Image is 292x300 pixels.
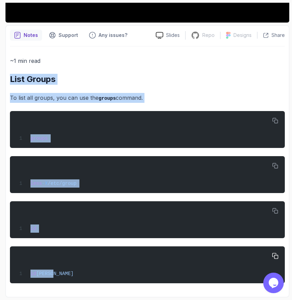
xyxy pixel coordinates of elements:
p: Slides [166,32,180,39]
iframe: chat widget [263,273,285,293]
span: /etc/group [48,181,76,186]
span: [PERSON_NAME] [36,271,74,276]
button: Feedback button [85,30,131,41]
span: groups [30,136,48,141]
p: Notes [24,32,38,39]
code: groups [99,96,116,101]
button: Support button [45,30,82,41]
span: id [30,271,36,276]
p: Support [59,32,78,39]
button: Share [257,32,285,39]
span: id [30,226,36,231]
p: To list all groups, you can use the command. [10,93,285,103]
span: -X [42,181,48,186]
h2: List Groups [10,74,285,85]
p: Designs [233,32,252,39]
a: Slides [150,32,185,39]
p: Share [271,32,285,39]
p: ~1 min read [10,56,285,66]
p: Repo [202,32,215,39]
span: less [30,181,42,186]
button: notes button [10,30,42,41]
p: Any issues? [99,32,127,39]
